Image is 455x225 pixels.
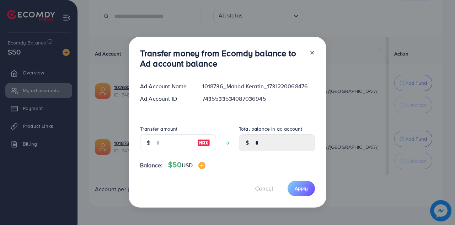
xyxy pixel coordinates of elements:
[134,95,197,103] div: Ad Account ID
[140,48,304,69] h3: Transfer money from Ecomdy balance to Ad account balance
[246,181,282,196] button: Cancel
[182,161,193,169] span: USD
[197,82,321,90] div: 1018736_Mahad Keratin_1731220068476
[288,181,315,196] button: Apply
[197,95,321,103] div: 7435533534087036945
[140,161,162,169] span: Balance:
[197,138,210,147] img: image
[134,82,197,90] div: Ad Account Name
[168,161,205,169] h4: $50
[255,184,273,192] span: Cancel
[198,162,205,169] img: image
[140,125,177,132] label: Transfer amount
[295,185,308,192] span: Apply
[239,125,302,132] label: Total balance in ad account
